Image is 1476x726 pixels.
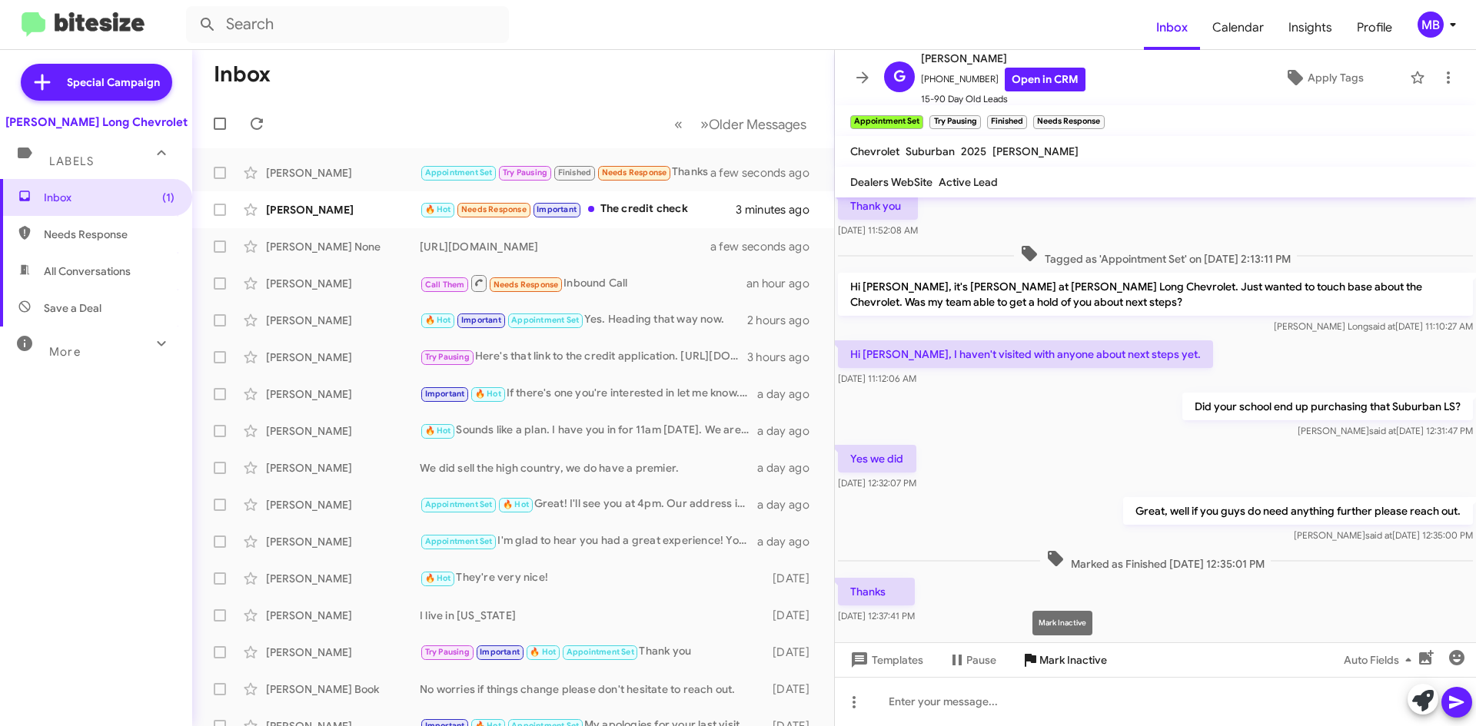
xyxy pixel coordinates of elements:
div: The credit check [420,201,736,218]
a: Inbox [1144,5,1200,50]
span: [DATE] 11:12:06 AM [838,373,916,384]
div: a day ago [757,386,822,402]
button: Pause [936,646,1009,674]
div: [PERSON_NAME] [266,202,420,217]
div: [PERSON_NAME] [266,276,420,291]
div: Here's that link to the credit application. [URL][DOMAIN_NAME] [420,348,747,366]
div: I live in [US_STATE] [420,608,765,623]
span: [PERSON_NAME] [DATE] 12:35:00 PM [1294,529,1473,541]
div: Thank you [420,643,765,661]
span: [PERSON_NAME] [921,49,1085,68]
div: [URL][DOMAIN_NAME] [420,239,730,254]
div: I'm glad to hear you had a great experience! Your feedback is truly appreciated, if you do need a... [420,532,757,550]
input: Search [186,6,509,43]
span: Apply Tags [1308,64,1364,91]
div: [PERSON_NAME] [266,645,420,660]
div: [PERSON_NAME] [266,165,420,181]
p: Great, well if you guys do need anything further please reach out. [1123,497,1473,525]
button: Previous [665,108,692,140]
div: a day ago [757,534,822,549]
span: Finished [558,167,592,177]
span: Appointment Set [511,315,579,325]
p: Thank you [838,192,918,220]
a: Insights [1276,5,1345,50]
span: Mark Inactive [1039,646,1107,674]
span: 🔥 Hot [425,573,451,583]
span: said at [1368,320,1395,332]
div: [PERSON_NAME] [266,497,420,512]
span: G [893,65,906,89]
small: Finished [987,115,1027,129]
span: 🔥 Hot [425,426,451,436]
div: a day ago [757,460,822,476]
div: [PERSON_NAME] [266,460,420,476]
a: Profile [1345,5,1405,50]
span: [DATE] 12:37:41 PM [838,610,915,622]
span: » [700,114,709,134]
span: Appointment Set [425,167,493,177]
button: Apply Tags [1245,64,1402,91]
div: [PERSON_NAME] None [266,239,420,254]
span: [DATE] 12:32:07 PM [838,477,916,489]
span: Needs Response [494,280,559,290]
div: Inbound Call [420,273,746,293]
div: [PERSON_NAME] [266,534,420,549]
div: [PERSON_NAME] [266,313,420,328]
small: Try Pausing [929,115,980,129]
span: [PERSON_NAME] [992,144,1079,158]
div: If there's one you're interested in let me know. I have quite a lot of inventory. The easiest thi... [420,385,757,403]
span: Try Pausing [425,352,470,362]
span: 2025 [961,144,986,158]
span: Appointment Set [567,647,634,657]
div: [PERSON_NAME] [266,350,420,365]
div: [PERSON_NAME] [266,571,420,586]
p: Thanks [838,578,915,605]
div: Thanks [420,164,730,181]
span: Chevrolet [850,144,899,158]
span: Try Pausing [425,647,470,657]
div: [DATE] [765,571,822,586]
div: MB [1418,12,1444,38]
span: Active Lead [939,175,998,189]
button: MB [1405,12,1459,38]
a: Calendar [1200,5,1276,50]
span: Appointment Set [425,536,493,546]
span: Inbox [44,190,175,205]
span: Special Campaign [67,75,160,90]
span: 🔥 Hot [503,499,529,509]
div: a day ago [757,423,822,439]
span: Suburban [906,144,955,158]
div: Great! I'll see you at 4pm. Our address is [STREET_ADDRESS] [420,496,757,513]
span: Save a Deal [44,300,101,316]
div: [PERSON_NAME] Book [266,681,420,697]
span: [PHONE_NUMBER] [921,68,1085,91]
span: All Conversations [44,264,131,279]
a: Open in CRM [1005,68,1085,91]
span: Templates [847,646,923,674]
span: Appointment Set [425,499,493,509]
div: Yes. Heading that way now. [420,311,747,329]
p: Yes we did [838,445,916,472]
div: 2 hours ago [747,313,822,328]
div: They're very nice! [420,569,765,587]
div: 3 minutes ago [736,202,822,217]
span: Older Messages [709,116,806,133]
div: a few seconds ago [730,239,822,254]
span: « [674,114,683,134]
span: Needs Response [461,204,527,214]
span: Important [480,647,520,657]
button: Templates [835,646,936,674]
span: Tagged as 'Appointment Set' on [DATE] 2:13:11 PM [1014,244,1297,267]
div: a day ago [757,497,822,512]
nav: Page navigation example [666,108,816,140]
span: Needs Response [602,167,667,177]
p: Hi [PERSON_NAME], I haven't visited with anyone about next steps yet. [838,340,1213,368]
span: said at [1369,425,1396,436]
span: Call Them [425,280,465,290]
span: Important [425,389,465,399]
div: [DATE] [765,645,822,660]
p: Hi [PERSON_NAME], it's [PERSON_NAME] at [PERSON_NAME] Long Chevrolet. Just wanted to touch base a... [838,273,1473,316]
